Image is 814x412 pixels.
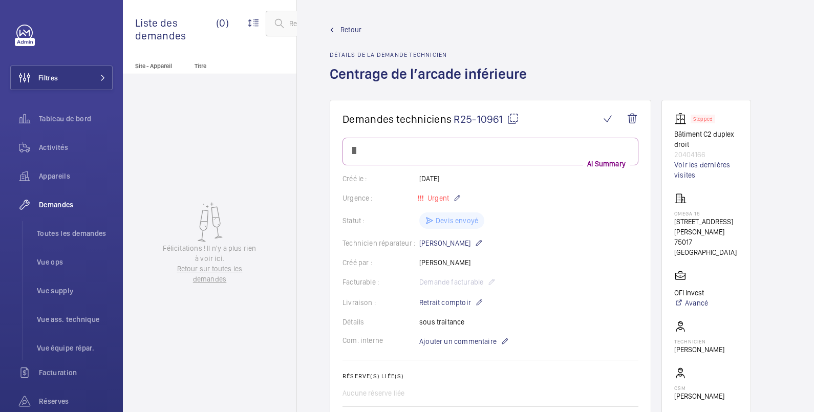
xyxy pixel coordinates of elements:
[674,113,691,125] img: elevator.svg
[39,396,113,406] span: Réserves
[10,66,113,90] button: Filtres
[37,314,113,324] span: Vue ass. technique
[693,117,713,121] p: Stopped
[674,216,738,237] p: [STREET_ADDRESS][PERSON_NAME]
[674,385,724,391] p: CSM
[195,62,262,70] p: Titre
[674,338,724,344] p: Technicien
[454,113,519,125] span: R25-10961
[419,237,483,249] p: [PERSON_NAME]
[37,257,113,267] span: Vue ops
[674,298,708,308] a: Avancé
[162,243,258,264] p: Félicitations ! Il n'y a plus rien à voir ici.
[674,129,738,149] p: Bâtiment C2 duplex droit
[674,391,724,401] p: [PERSON_NAME]
[135,16,216,42] span: Liste des demandes
[583,159,630,169] p: AI Summary
[39,114,113,124] span: Tableau de bord
[674,210,738,216] p: OMEGA 16
[162,264,258,284] a: Retour sur toutes les demandes
[39,142,113,153] span: Activités
[674,288,708,298] p: OFI Invest
[39,171,113,181] span: Appareils
[37,228,113,238] span: Toutes les demandes
[674,237,738,257] p: 75017 [GEOGRAPHIC_DATA]
[342,113,452,125] span: Demandes techniciens
[425,194,449,202] span: Urgent
[674,344,724,355] p: [PERSON_NAME]
[39,200,113,210] span: Demandes
[123,62,190,70] p: Site - Appareil
[330,64,533,100] h1: Centrage de l’arcade inférieure
[419,296,483,309] p: Retrait comptoir
[419,336,497,346] span: Ajouter un commentaire
[674,149,738,160] p: 20404166
[266,11,431,36] input: Recherche par numéro de demande ou devis
[330,51,533,58] h2: Détails de la demande technicien
[37,286,113,296] span: Vue supply
[342,373,638,380] h2: Réserve(s) liée(s)
[39,367,113,378] span: Facturation
[674,160,738,180] a: Voir les dernières visites
[340,25,361,35] span: Retour
[38,73,58,83] span: Filtres
[37,343,113,353] span: Vue équipe répar.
